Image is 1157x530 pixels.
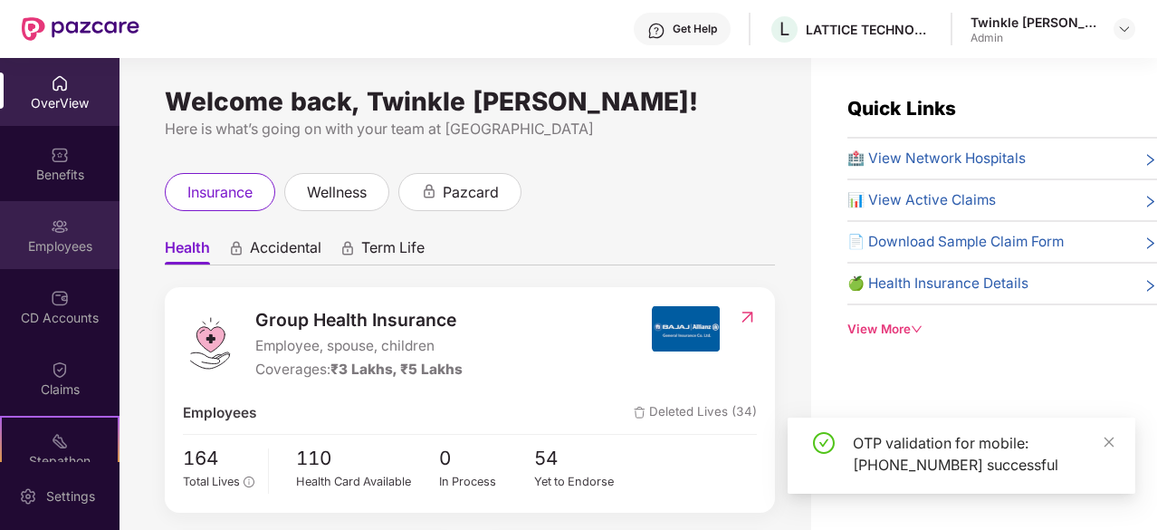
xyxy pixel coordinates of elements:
span: check-circle [813,432,835,454]
span: insurance [187,181,253,204]
span: Quick Links [847,97,956,120]
div: animation [228,240,244,256]
img: deleteIcon [634,407,645,419]
span: L [779,18,789,40]
span: Employee, spouse, children [255,335,463,357]
span: 📊 View Active Claims [847,189,996,211]
div: Settings [41,487,100,506]
img: svg+xml;base64,PHN2ZyB4bWxucz0iaHR0cDovL3d3dy53My5vcmcvMjAwMC9zdmciIHdpZHRoPSIyMSIgaGVpZ2h0PSIyMC... [51,432,69,450]
span: close [1103,436,1115,448]
div: Stepathon [2,452,118,470]
span: Group Health Insurance [255,306,463,333]
span: right [1143,193,1157,211]
div: Twinkle [PERSON_NAME] [971,14,1097,31]
span: info-circle [244,477,253,487]
img: svg+xml;base64,PHN2ZyBpZD0iRW1wbG95ZWVzIiB4bWxucz0iaHR0cDovL3d3dy53My5vcmcvMjAwMC9zdmciIHdpZHRoPS... [51,217,69,236]
span: Total Lives [183,475,240,488]
img: insurerIcon [652,306,720,352]
div: Welcome back, Twinkle [PERSON_NAME]! [165,94,775,109]
img: svg+xml;base64,PHN2ZyBpZD0iSGVscC0zMngzMiIgeG1sbnM9Imh0dHA6Ly93d3cudzMub3JnLzIwMDAvc3ZnIiB3aWR0aD... [647,22,665,40]
span: pazcard [443,181,499,204]
div: Yet to Endorse [534,473,630,491]
span: ₹3 Lakhs, ₹5 Lakhs [330,361,463,378]
span: 🏥 View Network Hospitals [847,148,1026,169]
span: 📄 Download Sample Claim Form [847,231,1064,253]
span: right [1143,235,1157,253]
span: Employees [183,402,256,424]
span: wellness [307,181,367,204]
img: New Pazcare Logo [22,17,139,41]
div: animation [421,183,437,199]
div: LATTICE TECHNOLOGIES PRIVATE LIMITED [806,21,932,38]
img: svg+xml;base64,PHN2ZyBpZD0iQmVuZWZpdHMiIHhtbG5zPSJodHRwOi8vd3d3LnczLm9yZy8yMDAwL3N2ZyIgd2lkdGg9Ij... [51,146,69,164]
img: RedirectIcon [738,308,757,326]
span: right [1143,276,1157,294]
div: In Process [439,473,535,491]
div: Health Card Available [296,473,439,491]
div: Coverages: [255,359,463,381]
img: svg+xml;base64,PHN2ZyBpZD0iQ0RfQWNjb3VudHMiIGRhdGEtbmFtZT0iQ0QgQWNjb3VudHMiIHhtbG5zPSJodHRwOi8vd3... [51,289,69,307]
span: 0 [439,444,535,474]
div: View More [847,320,1157,339]
span: down [911,323,923,335]
span: 110 [296,444,439,474]
span: Term Life [361,238,425,265]
span: Deleted Lives (34) [634,402,757,424]
img: svg+xml;base64,PHN2ZyBpZD0iSG9tZSIgeG1sbnM9Imh0dHA6Ly93d3cudzMub3JnLzIwMDAvc3ZnIiB3aWR0aD0iMjAiIG... [51,74,69,92]
span: Health [165,238,210,265]
span: 🍏 Health Insurance Details [847,273,1028,294]
span: Accidental [250,238,321,265]
div: OTP validation for mobile: [PHONE_NUMBER] successful [853,432,1114,476]
img: logo [183,316,237,371]
img: svg+xml;base64,PHN2ZyBpZD0iRHJvcGRvd24tMzJ4MzIiIHhtbG5zPSJodHRwOi8vd3d3LnczLm9yZy8yMDAwL3N2ZyIgd2... [1117,22,1132,36]
img: svg+xml;base64,PHN2ZyBpZD0iU2V0dGluZy0yMHgyMCIgeG1sbnM9Imh0dHA6Ly93d3cudzMub3JnLzIwMDAvc3ZnIiB3aW... [19,487,37,506]
img: svg+xml;base64,PHN2ZyBpZD0iQ2xhaW0iIHhtbG5zPSJodHRwOi8vd3d3LnczLm9yZy8yMDAwL3N2ZyIgd2lkdGg9IjIwIi... [51,361,69,379]
span: 164 [183,444,254,474]
span: 54 [534,444,630,474]
div: animation [339,240,356,256]
span: right [1143,151,1157,169]
div: Here is what’s going on with your team at [GEOGRAPHIC_DATA] [165,118,775,140]
div: Admin [971,31,1097,45]
div: Get Help [673,22,717,36]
